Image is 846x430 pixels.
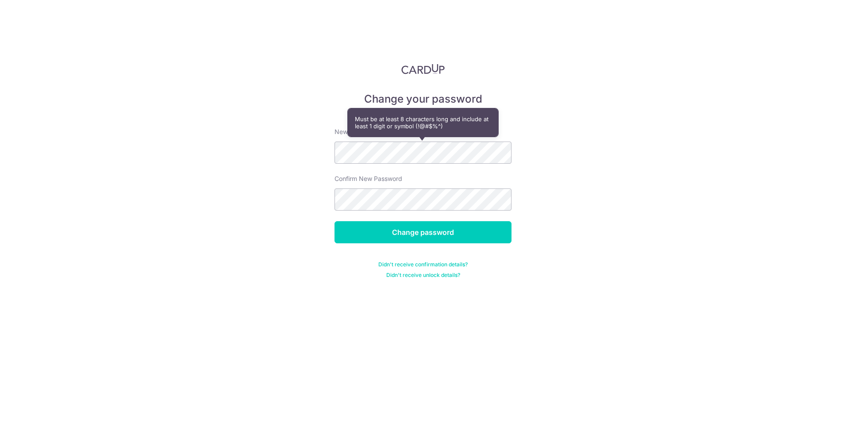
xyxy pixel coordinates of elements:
[378,261,468,268] a: Didn't receive confirmation details?
[335,127,378,136] label: New password
[335,221,511,243] input: Change password
[335,174,402,183] label: Confirm New Password
[401,64,445,74] img: CardUp Logo
[335,92,511,106] h5: Change your password
[348,108,498,137] div: Must be at least 8 characters long and include at least 1 digit or symbol (!@#$%^)
[386,272,460,279] a: Didn't receive unlock details?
